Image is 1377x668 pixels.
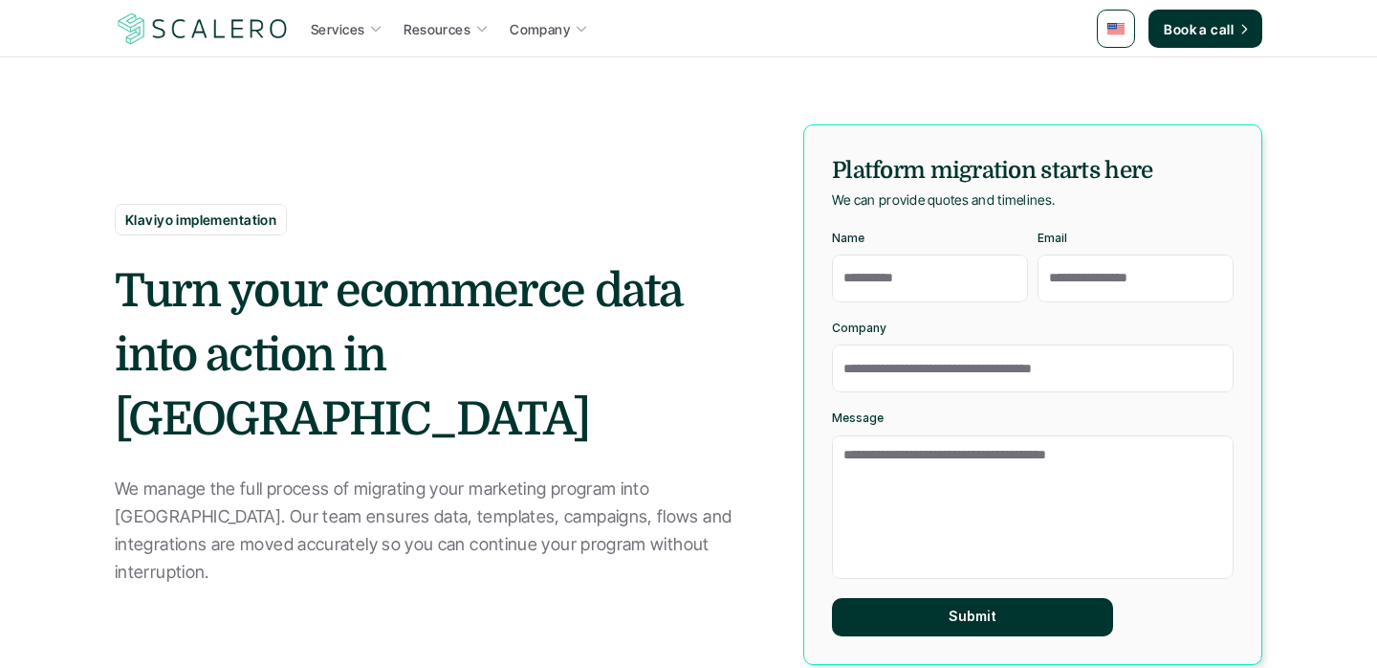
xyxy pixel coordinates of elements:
[832,412,884,425] p: Message
[832,435,1234,579] textarea: Message
[311,19,364,39] p: Services
[832,255,1028,302] input: Name
[832,188,1055,212] p: We can provide quotes and timelines.
[510,19,570,39] p: Company
[115,476,736,586] p: We manage the full process of migrating your marketing program into [GEOGRAPHIC_DATA]. Our team e...
[115,11,291,47] img: Scalero company logotype
[832,598,1113,636] button: Submit
[115,259,760,453] h2: Turn your ecommerce data into action in [GEOGRAPHIC_DATA]
[1164,19,1234,39] p: Book a call
[949,609,996,625] p: Submit
[1038,255,1234,302] input: Email
[1038,232,1067,245] p: Email
[832,345,1234,392] input: Company
[832,322,886,335] p: Company
[125,210,276,230] p: Klaviyo implementation
[832,153,1234,188] h5: Platform migration starts here
[832,232,864,245] p: Name
[404,19,470,39] p: Resources
[115,11,291,46] a: Scalero company logotype
[1148,10,1262,48] a: Book a call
